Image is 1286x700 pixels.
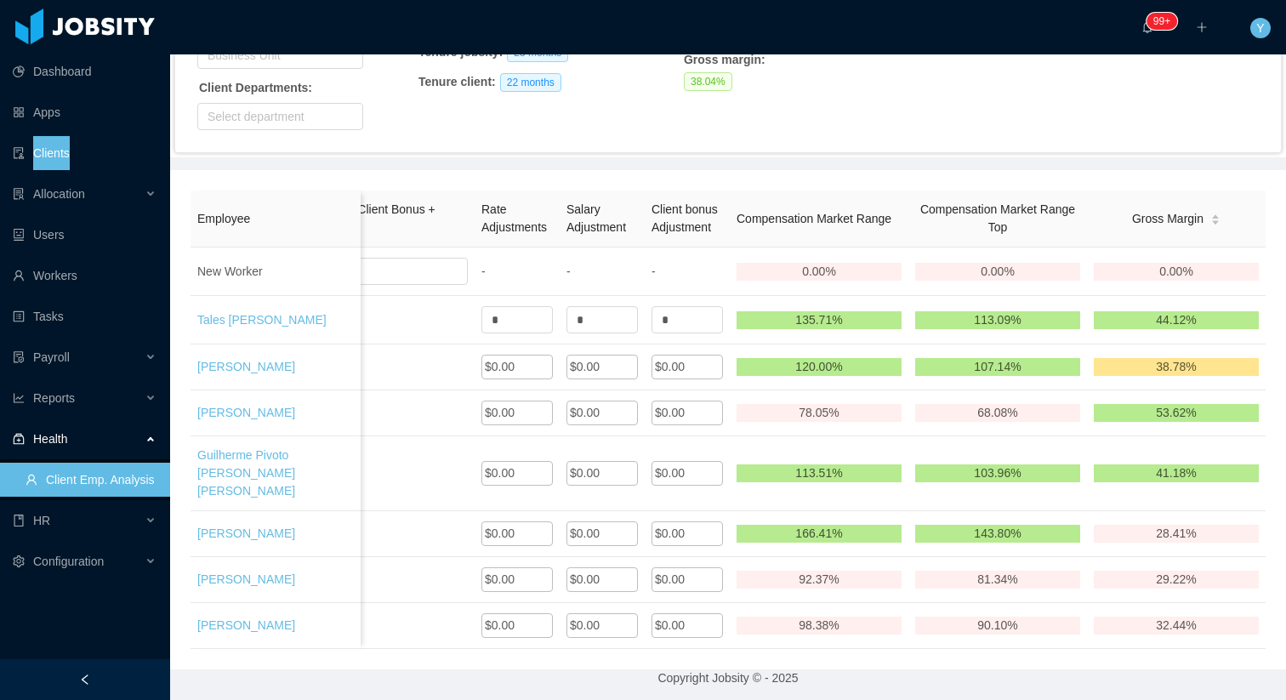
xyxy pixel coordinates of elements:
[485,618,515,632] span: $0.00
[13,136,156,170] a: icon: auditClients
[799,617,839,635] span: 98.38%
[1211,212,1221,217] i: icon: caret-up
[799,404,839,422] span: 78.05%
[208,108,345,125] div: Select department
[197,313,327,327] a: Tales [PERSON_NAME]
[1156,617,1196,635] span: 32.44%
[485,526,515,540] span: $0.00
[197,572,295,586] a: [PERSON_NAME]
[652,202,718,234] span: Client bonus Adjustment
[13,392,25,404] i: icon: line-chart
[977,571,1017,589] span: 81.34%
[566,202,626,234] span: Salary Adjustment
[13,218,156,252] a: icon: robotUsers
[795,525,842,543] span: 166.41%
[13,54,156,88] a: icon: pie-chartDashboard
[1156,525,1196,543] span: 28.41%
[33,555,104,568] span: Configuration
[26,463,156,497] a: icon: userClient Emp. Analysis
[1147,13,1177,30] sup: 388
[13,259,156,293] a: icon: userWorkers
[197,406,295,419] a: [PERSON_NAME]
[655,618,685,632] span: $0.00
[645,248,730,296] td: -
[33,391,75,405] span: Reports
[13,433,25,445] i: icon: medicine-box
[475,248,560,296] td: -
[802,263,836,281] span: 0.00%
[795,464,842,482] span: 113.51%
[1196,21,1208,33] i: icon: plus
[974,311,1021,329] span: 113.09%
[485,572,515,586] span: $0.00
[1132,210,1203,228] span: Gross Margin
[981,263,1015,281] span: 0.00%
[13,95,156,129] a: icon: appstoreApps
[974,525,1021,543] span: 143.80%
[197,526,295,540] a: [PERSON_NAME]
[570,360,600,373] span: $0.00
[795,358,842,376] span: 120.00%
[655,406,685,419] span: $0.00
[570,526,600,540] span: $0.00
[795,311,842,329] span: 135.71%
[1159,263,1193,281] span: 0.00%
[13,188,25,200] i: icon: solution
[197,618,295,632] a: [PERSON_NAME]
[655,360,685,373] span: $0.00
[199,81,312,94] strong: Client Departments:
[974,464,1021,482] span: 103.96%
[1156,404,1196,422] span: 53.62%
[920,202,1075,234] span: Compensation Market Range Top
[1156,358,1196,376] span: 38.78%
[1211,219,1221,224] i: icon: caret-down
[13,555,25,567] i: icon: setting
[655,572,685,586] span: $0.00
[684,53,765,66] strong: Gross margin :
[570,466,600,480] span: $0.00
[684,72,732,91] span: 38.04 %
[1210,212,1221,224] div: Sort
[655,466,685,480] span: $0.00
[799,571,839,589] span: 92.37%
[1156,464,1196,482] span: 41.18%
[974,358,1021,376] span: 107.14%
[485,406,515,419] span: $0.00
[13,351,25,363] i: icon: file-protect
[1141,21,1153,33] i: icon: bell
[418,45,503,59] strong: Tenure jobsity :
[208,47,345,64] div: Business Unit
[570,406,600,419] span: $0.00
[977,617,1017,635] span: 90.10%
[485,466,515,480] span: $0.00
[33,514,50,527] span: HR
[418,75,496,88] strong: Tenure client :
[570,618,600,632] span: $0.00
[1156,571,1196,589] span: 29.22%
[13,515,25,526] i: icon: book
[570,572,600,586] span: $0.00
[1256,18,1264,38] span: Y
[197,360,295,373] a: [PERSON_NAME]
[197,448,295,498] a: Guilherme Pivoto [PERSON_NAME] [PERSON_NAME]
[481,202,547,234] span: Rate Adjustments
[197,212,250,225] span: Employee
[500,73,561,92] span: 22 months
[977,404,1017,422] span: 68.08%
[33,350,70,364] span: Payroll
[485,360,515,373] span: $0.00
[33,432,67,446] span: Health
[13,299,156,333] a: icon: profileTasks
[33,187,85,201] span: Allocation
[655,526,685,540] span: $0.00
[1156,311,1196,329] span: 44.12%
[197,265,263,278] span: New Worker
[560,248,645,296] td: -
[737,212,891,225] span: Compensation Market Range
